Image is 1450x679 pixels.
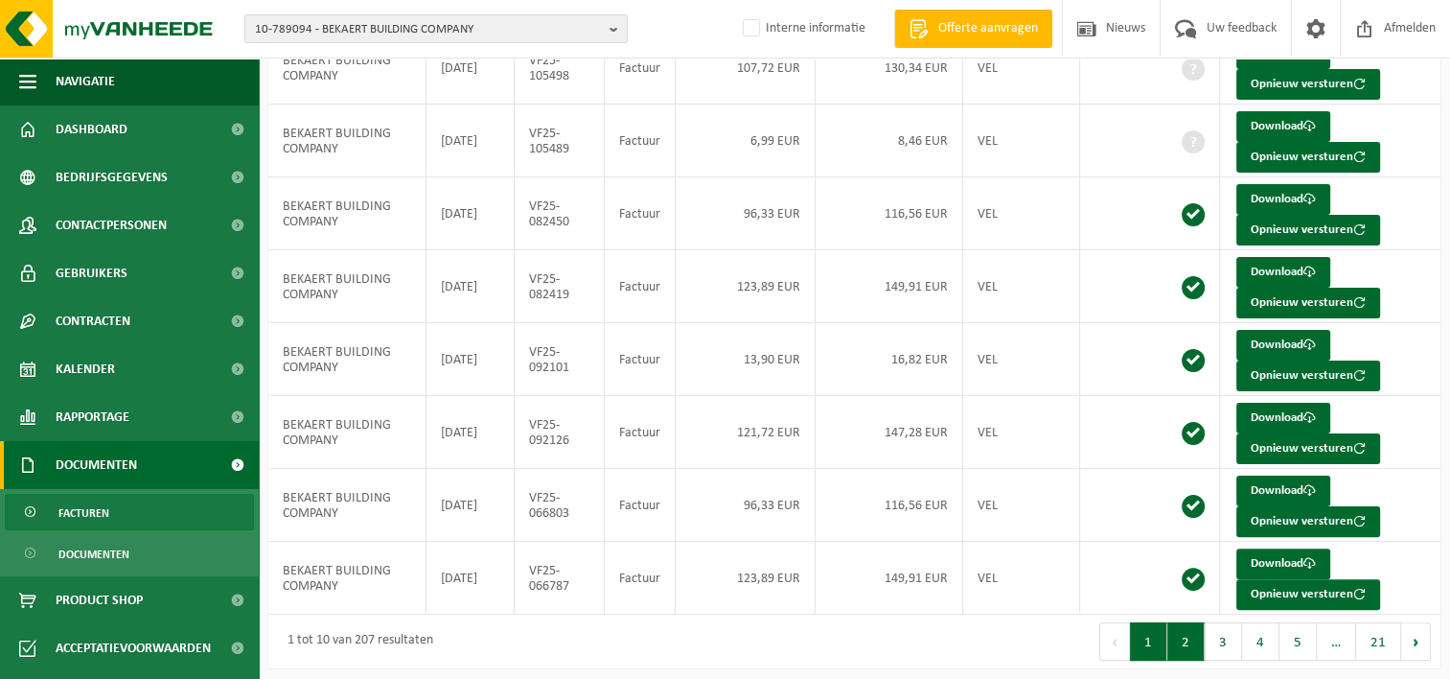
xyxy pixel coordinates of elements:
[426,250,515,323] td: [DATE]
[1236,69,1380,100] button: Opnieuw versturen
[676,396,816,469] td: 121,72 EUR
[1236,549,1330,579] a: Download
[58,495,109,531] span: Facturen
[268,32,426,105] td: BEKAERT BUILDING COMPANY
[426,105,515,177] td: [DATE]
[426,396,515,469] td: [DATE]
[426,542,515,615] td: [DATE]
[1205,622,1242,661] button: 3
[1236,579,1380,610] button: Opnieuw versturen
[816,32,963,105] td: 130,34 EUR
[255,15,602,44] span: 10-789094 - BEKAERT BUILDING COMPANY
[963,177,1080,250] td: VEL
[963,469,1080,542] td: VEL
[816,250,963,323] td: 149,91 EUR
[816,177,963,250] td: 116,56 EUR
[56,441,137,489] span: Documenten
[56,297,130,345] span: Contracten
[1236,506,1380,537] button: Opnieuw versturen
[605,250,676,323] td: Factuur
[1236,433,1380,464] button: Opnieuw versturen
[816,323,963,396] td: 16,82 EUR
[816,105,963,177] td: 8,46 EUR
[963,250,1080,323] td: VEL
[515,396,605,469] td: VF25-092126
[676,542,816,615] td: 123,89 EUR
[268,323,426,396] td: BEKAERT BUILDING COMPANY
[426,32,515,105] td: [DATE]
[268,177,426,250] td: BEKAERT BUILDING COMPANY
[56,624,211,672] span: Acceptatievoorwaarden
[268,542,426,615] td: BEKAERT BUILDING COMPANY
[58,536,129,573] span: Documenten
[1236,142,1380,173] button: Opnieuw versturen
[1236,111,1330,142] a: Download
[1236,361,1380,391] button: Opnieuw versturen
[1356,622,1401,661] button: 21
[963,542,1080,615] td: VEL
[605,542,676,615] td: Factuur
[56,153,168,201] span: Bedrijfsgegevens
[739,14,865,43] label: Interne informatie
[268,250,426,323] td: BEKAERT BUILDING COMPANY
[5,535,254,572] a: Documenten
[268,105,426,177] td: BEKAERT BUILDING COMPANY
[676,32,816,105] td: 107,72 EUR
[676,105,816,177] td: 6,99 EUR
[605,32,676,105] td: Factuur
[268,396,426,469] td: BEKAERT BUILDING COMPANY
[605,105,676,177] td: Factuur
[515,250,605,323] td: VF25-082419
[515,177,605,250] td: VF25-082450
[605,469,676,542] td: Factuur
[1236,476,1330,506] a: Download
[56,393,129,441] span: Rapportage
[56,58,115,105] span: Navigatie
[816,469,963,542] td: 116,56 EUR
[963,396,1080,469] td: VEL
[963,32,1080,105] td: VEL
[605,177,676,250] td: Factuur
[676,323,816,396] td: 13,90 EUR
[1401,622,1431,661] button: Next
[1236,215,1380,246] button: Opnieuw versturen
[515,105,605,177] td: VF25-105489
[56,105,127,153] span: Dashboard
[426,323,515,396] td: [DATE]
[515,323,605,396] td: VF25-092101
[56,576,143,624] span: Product Shop
[515,469,605,542] td: VF25-066803
[894,10,1052,48] a: Offerte aanvragen
[5,494,254,530] a: Facturen
[816,542,963,615] td: 149,91 EUR
[278,624,433,659] div: 1 tot 10 van 207 resultaten
[676,469,816,542] td: 96,33 EUR
[426,469,515,542] td: [DATE]
[244,14,628,43] button: 10-789094 - BEKAERT BUILDING COMPANY
[933,19,1043,38] span: Offerte aanvragen
[515,542,605,615] td: VF25-066787
[816,396,963,469] td: 147,28 EUR
[1242,622,1279,661] button: 4
[515,32,605,105] td: VF25-105498
[963,105,1080,177] td: VEL
[1130,622,1167,661] button: 1
[268,469,426,542] td: BEKAERT BUILDING COMPANY
[1236,403,1330,433] a: Download
[1317,622,1356,661] span: …
[963,323,1080,396] td: VEL
[1236,257,1330,288] a: Download
[605,323,676,396] td: Factuur
[676,250,816,323] td: 123,89 EUR
[1236,330,1330,361] a: Download
[56,201,167,249] span: Contactpersonen
[676,177,816,250] td: 96,33 EUR
[56,345,115,393] span: Kalender
[605,396,676,469] td: Factuur
[1279,622,1317,661] button: 5
[426,177,515,250] td: [DATE]
[1099,622,1130,661] button: Previous
[1236,288,1380,318] button: Opnieuw versturen
[1167,622,1205,661] button: 2
[1236,184,1330,215] a: Download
